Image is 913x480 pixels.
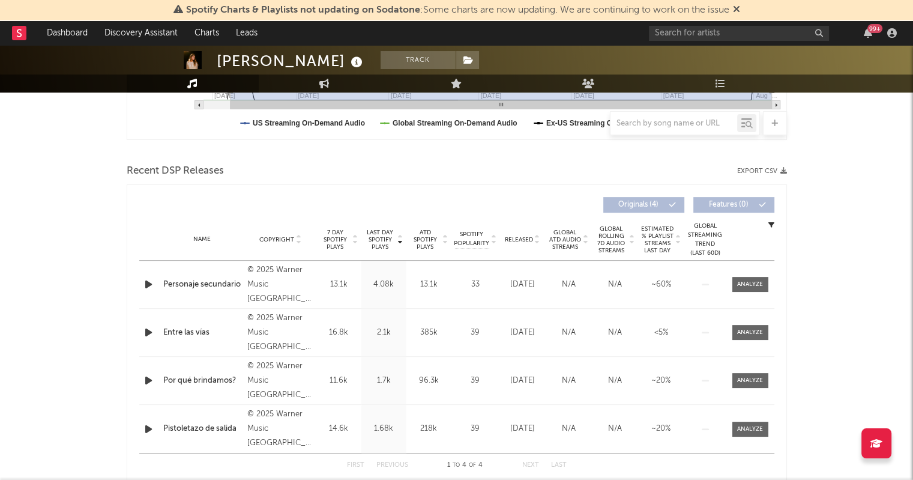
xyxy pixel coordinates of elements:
div: [DATE] [502,423,543,435]
span: Originals ( 4 ) [611,201,666,208]
div: 39 [454,327,496,339]
input: Search by song name or URL [610,119,737,129]
a: Dashboard [38,21,96,45]
div: 16.8k [319,327,358,339]
text: Aug '… [756,92,777,99]
div: © 2025 Warner Music [GEOGRAPHIC_DATA], S.L. [247,407,313,451]
button: Export CSV [737,168,787,175]
span: to [453,463,460,468]
div: ~ 60 % [641,279,681,291]
div: 1.7k [364,375,403,387]
div: [PERSON_NAME] [217,51,366,71]
div: 2.1k [364,327,403,339]
span: Spotify Charts & Playlists not updating on Sodatone [186,5,420,15]
div: [DATE] [502,279,543,291]
div: N/A [595,375,635,387]
div: 218k [409,423,448,435]
div: N/A [549,375,589,387]
span: Copyright [259,236,294,243]
div: 385k [409,327,448,339]
div: 4.08k [364,279,403,291]
div: N/A [595,327,635,339]
a: Personaje secundario [163,279,242,291]
div: <5% [641,327,681,339]
div: 33 [454,279,496,291]
span: Features ( 0 ) [701,201,756,208]
div: 39 [454,423,496,435]
div: 14.6k [319,423,358,435]
span: Global ATD Audio Streams [549,229,582,251]
div: Global Streaming Trend (Last 60D) [687,222,723,258]
div: 39 [454,375,496,387]
button: Track [381,51,456,69]
a: Entre las vías [163,327,242,339]
button: 99+ [864,28,872,38]
a: Por qué brindamos? [163,375,242,387]
div: ~ 20 % [641,375,681,387]
div: 13.1k [319,279,358,291]
div: [DATE] [502,375,543,387]
div: 13.1k [409,279,448,291]
div: N/A [549,423,589,435]
div: 11.6k [319,375,358,387]
span: ATD Spotify Plays [409,229,441,251]
div: © 2025 Warner Music [GEOGRAPHIC_DATA], S.L. [247,311,313,354]
div: [DATE] [502,327,543,339]
span: Released [505,236,533,243]
span: Dismiss [733,5,740,15]
a: Pistoletazo de salida [163,423,242,435]
div: N/A [595,423,635,435]
span: : Some charts are now updating. We are continuing to work on the issue [186,5,729,15]
button: Originals(4) [603,197,684,213]
span: of [469,463,476,468]
span: Recent DSP Releases [127,164,224,178]
span: Global Rolling 7D Audio Streams [595,225,628,254]
div: © 2025 Warner Music [GEOGRAPHIC_DATA], S.L. [247,359,313,403]
button: First [347,462,364,469]
div: © 2025 Warner Music [GEOGRAPHIC_DATA], S.L. [247,263,313,306]
button: Last [551,462,567,469]
button: Previous [376,462,408,469]
div: 99 + [867,24,882,33]
span: 7 Day Spotify Plays [319,229,351,251]
div: 1 4 4 [432,458,498,473]
div: 96.3k [409,375,448,387]
button: Next [522,462,539,469]
span: Spotify Popularity [454,230,489,248]
a: Charts [186,21,227,45]
div: N/A [549,327,589,339]
span: Estimated % Playlist Streams Last Day [641,225,674,254]
div: 1.68k [364,423,403,435]
a: Discovery Assistant [96,21,186,45]
input: Search for artists [649,26,829,41]
div: N/A [595,279,635,291]
div: Name [163,235,242,244]
button: Features(0) [693,197,774,213]
a: Leads [227,21,266,45]
div: N/A [549,279,589,291]
span: Last Day Spotify Plays [364,229,396,251]
div: ~ 20 % [641,423,681,435]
